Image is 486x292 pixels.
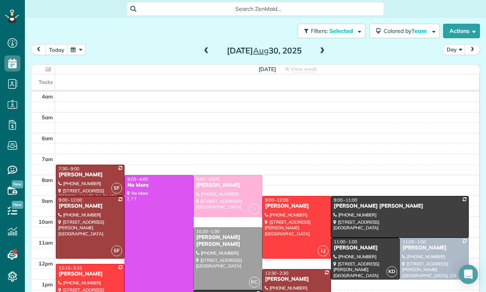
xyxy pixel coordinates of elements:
[318,245,329,256] span: LJ
[384,27,429,35] span: Colored by
[58,203,122,210] div: [PERSON_NAME]
[402,245,466,251] div: [PERSON_NAME]
[58,271,122,278] div: [PERSON_NAME]
[465,44,480,55] button: next
[459,265,478,284] div: Open Intercom Messenger
[249,277,260,288] span: KC
[12,180,23,188] span: New
[196,176,220,182] span: 8:00 - 10:00
[42,135,53,141] span: 6am
[58,172,122,178] div: [PERSON_NAME]
[294,24,366,38] a: Filters: Selected
[45,44,68,55] button: today
[298,24,366,38] button: Filters: Selected
[59,197,82,203] span: 9:00 - 12:00
[329,27,353,35] span: Selected
[127,176,148,182] span: 8:00 - 4:00
[196,229,220,234] span: 10:30 - 1:30
[265,197,288,203] span: 9:00 - 12:00
[31,44,46,55] button: prev
[265,203,329,210] div: [PERSON_NAME]
[196,234,260,248] div: [PERSON_NAME] [PERSON_NAME]
[291,66,317,72] span: View week
[333,203,466,210] div: [PERSON_NAME] [PERSON_NAME]
[411,27,428,35] span: Team
[265,270,288,276] span: 12:30 - 2:30
[249,204,260,214] span: LI
[42,93,53,100] span: 4am
[127,182,191,189] div: No More
[196,182,260,189] div: [PERSON_NAME]
[42,156,53,162] span: 7am
[443,44,466,55] button: Day
[111,245,122,256] span: SF
[12,201,23,209] span: New
[370,24,440,38] button: Colored byTeam
[59,265,82,271] span: 12:15 - 2:15
[42,114,53,120] span: 5am
[253,45,269,55] span: Aug
[259,66,276,72] span: [DATE]
[39,218,53,225] span: 10am
[39,79,53,85] span: Tasks
[443,24,480,38] button: Actions
[333,245,397,251] div: [PERSON_NAME]
[42,198,53,204] span: 9am
[111,183,122,194] span: SF
[402,239,426,245] span: 11:00 - 1:00
[386,266,397,277] span: KD
[59,166,80,172] span: 7:30 - 9:00
[39,260,53,267] span: 12pm
[214,46,314,55] h2: [DATE] 30, 2025
[39,239,53,246] span: 11am
[334,239,357,245] span: 11:00 - 1:00
[311,27,328,35] span: Filters:
[42,177,53,183] span: 8am
[42,281,53,288] span: 1pm
[334,197,357,203] span: 9:00 - 11:00
[265,276,329,283] div: [PERSON_NAME]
